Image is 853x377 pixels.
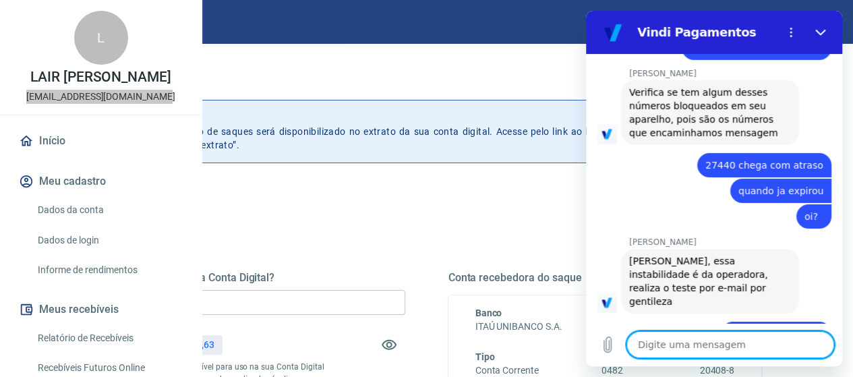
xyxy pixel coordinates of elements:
span: Tipo [475,351,495,362]
a: Dados de login [32,227,185,254]
a: Dados da conta [32,196,185,224]
iframe: Janela de mensagens [586,11,842,366]
a: Informe de rendimentos [32,256,185,284]
h5: Quanto deseja sacar da Conta Digital? [92,271,405,285]
p: [EMAIL_ADDRESS][DOMAIN_NAME] [26,90,175,104]
h5: Conta recebedora do saque [448,271,762,285]
a: Relatório de Recebíveis [32,324,185,352]
div: L [74,11,128,65]
h3: Saque [32,70,821,89]
span: Banco [475,308,502,318]
h6: ITAÚ UNIBANCO S.A. [475,320,735,334]
p: A partir de agora, o histórico de saques será disponibilizado no extrato da sua conta digital. Ac... [73,111,745,152]
p: R$ 7.436,63 [164,338,214,352]
button: Meu cadastro [16,167,185,196]
button: Sair [788,9,837,34]
button: Meus recebíveis [16,295,185,324]
a: Início [16,126,185,156]
p: Histórico de saques [73,111,745,125]
p: LAIR [PERSON_NAME] [30,70,171,84]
